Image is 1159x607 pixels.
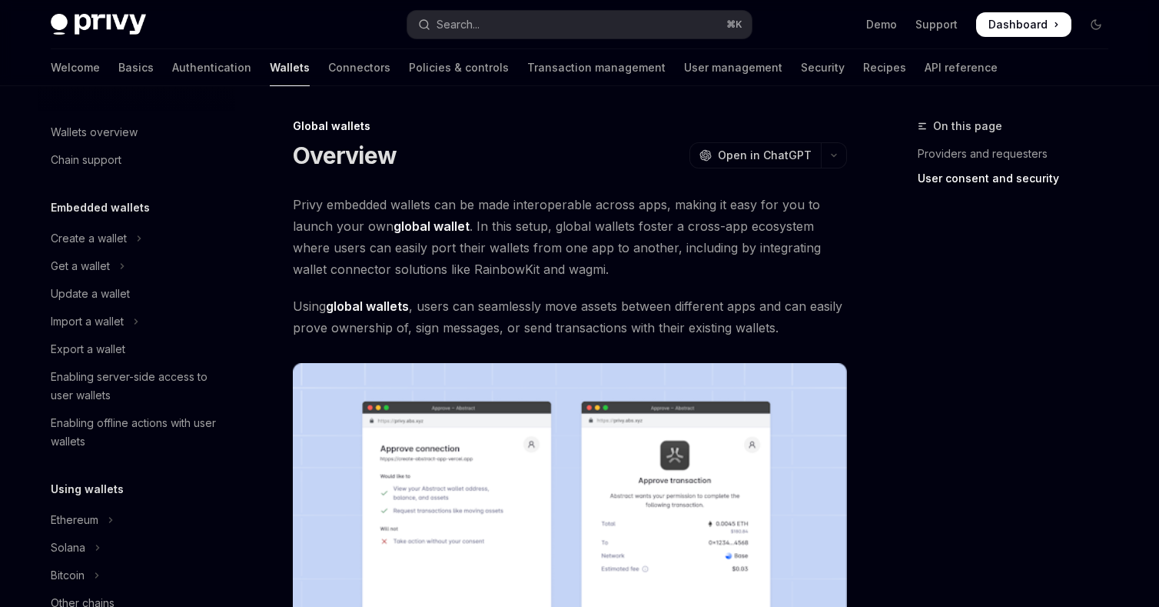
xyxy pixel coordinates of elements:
[801,49,845,86] a: Security
[293,118,847,134] div: Global wallets
[51,257,110,275] div: Get a wallet
[38,118,235,146] a: Wallets overview
[51,511,98,529] div: Ethereum
[51,566,85,585] div: Bitcoin
[293,295,847,339] span: Using , users can seamlessly move assets between different apps and can easily prove ownership of...
[407,11,752,38] button: Open search
[38,363,235,409] a: Enabling server-side access to user wallets
[38,225,235,252] button: Toggle Create a wallet section
[689,142,821,168] button: Open in ChatGPT
[51,539,85,557] div: Solana
[863,49,906,86] a: Recipes
[293,142,397,169] h1: Overview
[409,49,509,86] a: Policies & controls
[925,49,998,86] a: API reference
[933,117,1002,135] span: On this page
[38,335,235,363] a: Export a wallet
[38,562,235,589] button: Toggle Bitcoin section
[437,15,480,34] div: Search...
[51,312,124,331] div: Import a wallet
[51,480,124,499] h5: Using wallets
[394,218,470,234] strong: global wallet
[51,340,125,359] div: Export a wallet
[38,280,235,308] a: Update a wallet
[172,49,251,86] a: Authentication
[726,18,742,31] span: ⌘ K
[684,49,782,86] a: User management
[326,298,409,314] strong: global wallets
[38,506,235,534] button: Toggle Ethereum section
[118,49,154,86] a: Basics
[293,194,847,280] span: Privy embedded wallets can be made interoperable across apps, making it easy for you to launch yo...
[527,49,666,86] a: Transaction management
[718,148,812,163] span: Open in ChatGPT
[51,368,226,405] div: Enabling server-side access to user wallets
[866,17,897,32] a: Demo
[38,534,235,562] button: Toggle Solana section
[328,49,390,86] a: Connectors
[918,142,1121,166] a: Providers and requesters
[51,414,226,451] div: Enabling offline actions with user wallets
[51,14,146,35] img: dark logo
[38,146,235,174] a: Chain support
[38,308,235,335] button: Toggle Import a wallet section
[51,151,121,169] div: Chain support
[270,49,310,86] a: Wallets
[38,409,235,455] a: Enabling offline actions with user wallets
[51,285,130,303] div: Update a wallet
[1084,12,1108,37] button: Toggle dark mode
[51,123,138,142] div: Wallets overview
[918,166,1121,191] a: User consent and security
[915,17,958,32] a: Support
[976,12,1071,37] a: Dashboard
[988,17,1048,32] span: Dashboard
[51,198,150,217] h5: Embedded wallets
[38,252,235,280] button: Toggle Get a wallet section
[51,49,100,86] a: Welcome
[51,229,127,248] div: Create a wallet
